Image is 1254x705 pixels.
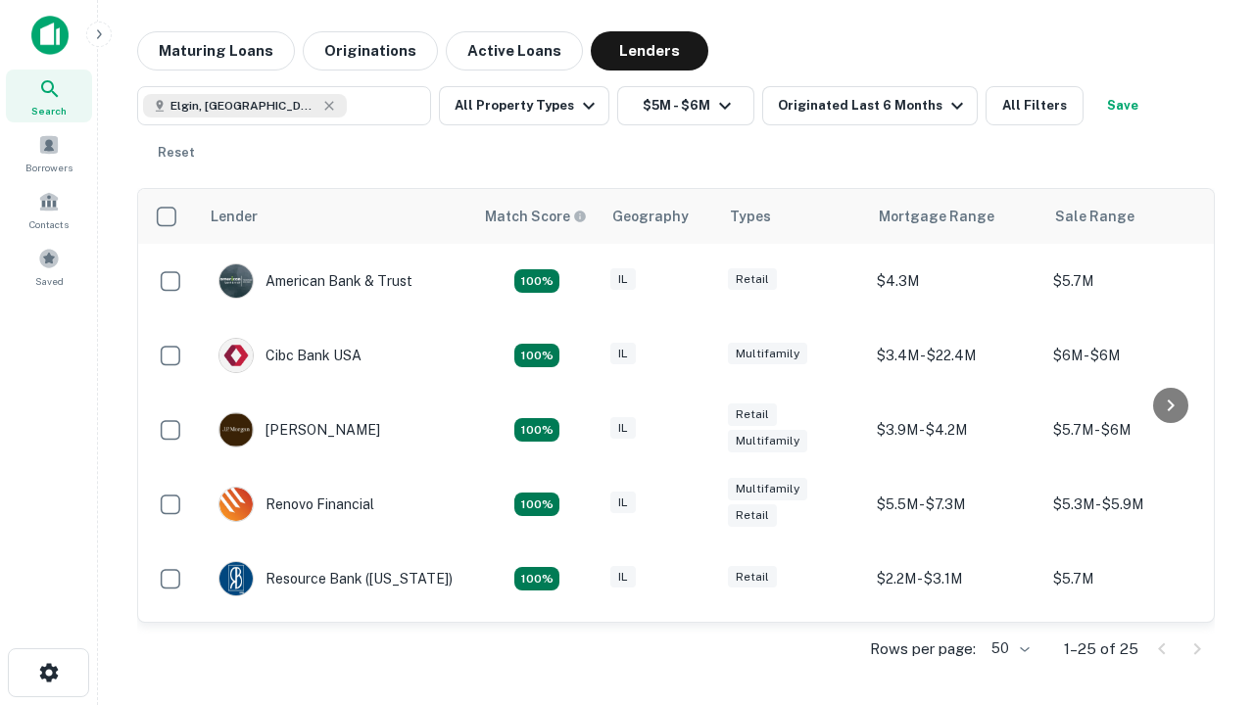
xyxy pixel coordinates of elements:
div: Retail [728,566,777,588]
td: $5.3M - $5.9M [1043,467,1220,541]
div: IL [610,417,636,440]
a: Borrowers [6,126,92,179]
div: Lender [211,205,258,228]
button: All Property Types [439,86,609,125]
span: Borrowers [25,160,72,175]
div: Multifamily [728,478,807,500]
img: picture [219,339,253,372]
div: Retail [728,403,777,426]
div: Sale Range [1055,205,1134,228]
button: Save your search to get updates of matches that match your search criteria. [1091,86,1154,125]
img: picture [219,264,253,298]
span: Contacts [29,216,69,232]
td: $4M [867,616,1043,690]
td: $5.5M - $7.3M [867,467,1043,541]
div: Multifamily [728,430,807,452]
th: Mortgage Range [867,189,1043,244]
button: Lenders [591,31,708,70]
a: Search [6,70,92,122]
th: Capitalize uses an advanced AI algorithm to match your search with the best lender. The match sco... [473,189,601,244]
th: Sale Range [1043,189,1220,244]
div: Mortgage Range [879,205,994,228]
div: IL [610,566,636,588]
div: Matching Properties: 4, hasApolloMatch: undefined [514,493,559,516]
div: Matching Properties: 4, hasApolloMatch: undefined [514,344,559,367]
div: Retail [728,504,777,527]
h6: Match Score [485,206,583,227]
td: $5.7M [1043,244,1220,318]
td: $5.7M - $6M [1043,393,1220,467]
button: Originated Last 6 Months [762,86,978,125]
div: Capitalize uses an advanced AI algorithm to match your search with the best lender. The match sco... [485,206,587,227]
button: Maturing Loans [137,31,295,70]
button: All Filters [986,86,1084,125]
div: American Bank & Trust [218,263,412,299]
p: 1–25 of 25 [1064,637,1138,661]
a: Contacts [6,183,92,236]
span: Elgin, [GEOGRAPHIC_DATA], [GEOGRAPHIC_DATA] [170,97,317,115]
button: Originations [303,31,438,70]
td: $5.6M [1043,616,1220,690]
button: Reset [145,133,208,172]
td: $5.7M [1043,541,1220,616]
div: IL [610,343,636,365]
img: picture [219,413,253,446]
span: Search [31,103,67,118]
div: Matching Properties: 7, hasApolloMatch: undefined [514,269,559,293]
div: Originated Last 6 Months [778,94,969,117]
img: picture [219,562,253,595]
th: Lender [199,189,473,244]
a: Saved [6,240,92,293]
div: Types [730,205,771,228]
div: Multifamily [728,343,807,365]
td: $2.2M - $3.1M [867,541,1043,616]
img: capitalize-icon.png [31,16,69,55]
span: Saved [35,273,64,289]
div: Resource Bank ([US_STATE]) [218,561,453,596]
div: [PERSON_NAME] [218,412,380,447]
div: Retail [728,268,777,291]
th: Geography [601,189,718,244]
div: IL [610,268,636,291]
td: $4.3M [867,244,1043,318]
button: $5M - $6M [617,86,754,125]
img: picture [219,488,253,521]
td: $3.9M - $4.2M [867,393,1043,467]
button: Active Loans [446,31,583,70]
div: Cibc Bank USA [218,338,362,373]
td: $3.4M - $22.4M [867,318,1043,393]
div: IL [610,492,636,514]
td: $6M - $6M [1043,318,1220,393]
th: Types [718,189,867,244]
div: 50 [984,634,1033,663]
iframe: Chat Widget [1156,486,1254,580]
div: Renovo Financial [218,487,374,522]
p: Rows per page: [870,637,976,661]
div: Matching Properties: 4, hasApolloMatch: undefined [514,567,559,590]
div: Geography [612,205,689,228]
div: Matching Properties: 4, hasApolloMatch: undefined [514,418,559,442]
